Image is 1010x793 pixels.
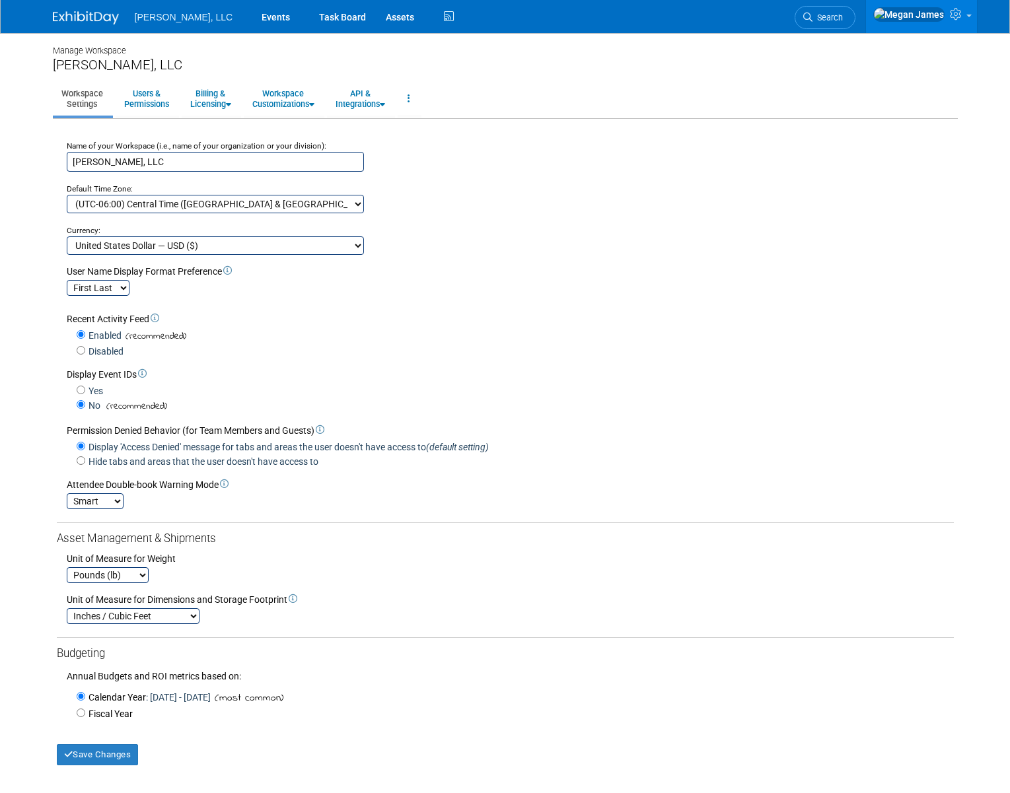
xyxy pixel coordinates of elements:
div: Unit of Measure for Dimensions and Storage Footprint [67,593,954,606]
small: Default Time Zone: [67,184,133,193]
img: ExhibitDay [53,11,119,24]
label: : [DATE] - [DATE] [85,691,211,704]
div: Asset Management & Shipments [57,531,954,547]
small: Name of your Workspace (i.e., name of your organization or your division): [67,141,326,151]
span: Search [812,13,843,22]
label: Display 'Access Denied' message for tabs and areas the user doesn't have access to [85,440,489,454]
label: Yes [85,384,103,397]
a: WorkspaceCustomizations [244,83,323,115]
button: Save Changes [57,744,139,765]
a: Search [795,6,855,29]
span: (most common) [211,691,283,706]
small: Currency: [67,226,100,235]
label: Hide tabs and areas that the user doesn't have access to [85,455,318,468]
a: API &Integrations [327,83,394,115]
span: Calendar Year [89,692,146,703]
div: User Name Display Format Preference [67,265,954,278]
a: Billing &Licensing [182,83,240,115]
div: [PERSON_NAME], LLC [53,57,958,73]
label: Disabled [85,345,124,358]
div: Budgeting [57,646,954,662]
div: Unit of Measure for Weight [67,552,954,565]
div: Manage Workspace [53,33,958,57]
label: No [85,399,100,412]
input: Name of your organization [67,152,364,172]
a: Users &Permissions [116,83,178,115]
label: Enabled [85,329,122,342]
span: (recommended) [102,399,167,413]
span: [PERSON_NAME], LLC [135,12,233,22]
img: Megan James [873,7,945,22]
div: Permission Denied Behavior (for Team Members and Guests) [67,424,954,437]
div: Recent Activity Feed [67,312,954,326]
span: Fiscal Year [89,708,133,719]
a: WorkspaceSettings [53,83,112,115]
span: (recommended) [122,329,186,343]
div: Display Event IDs [67,368,954,381]
div: Attendee Double-book Warning Mode [67,478,954,491]
div: Annual Budgets and ROI metrics based on: [57,662,954,683]
i: (default setting) [426,442,489,452]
